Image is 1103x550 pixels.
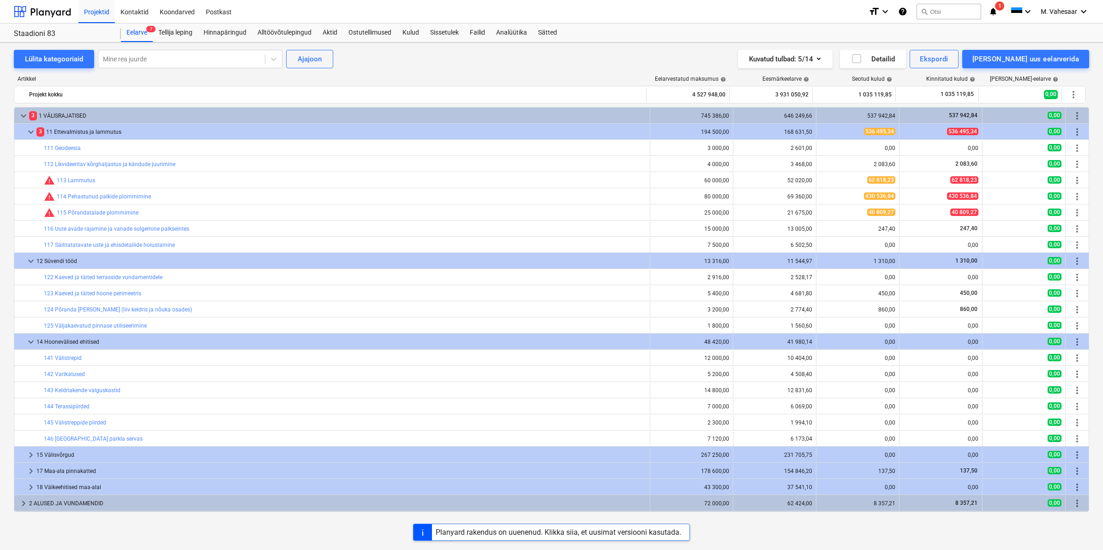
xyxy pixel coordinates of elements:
div: 247,40 [820,226,895,232]
span: 0,00 [1048,225,1061,232]
div: 21 675,00 [737,209,812,216]
div: 14 Hoonevälised ehitised [36,335,646,349]
a: 144 Terassipiirded [44,403,90,410]
span: 1 035 119,85 [940,90,975,98]
a: Alltöövõtulepingud [252,24,317,42]
button: [PERSON_NAME] uus eelarverida [962,50,1089,68]
div: 80 000,00 [654,193,729,200]
span: 0,00 [1048,160,1061,167]
span: 62 818,23 [867,176,895,184]
div: 69 360,00 [737,193,812,200]
div: 137,50 [820,468,895,474]
span: Rohkem tegevusi [1072,191,1083,202]
span: 0,00 [1048,467,1061,474]
span: Rohkem tegevusi [1072,239,1083,251]
span: 0,00 [1048,338,1061,345]
div: 12 831,60 [737,387,812,394]
span: 0,00 [1048,499,1061,507]
div: 0,00 [820,403,895,410]
button: Kuvatud tulbad:5/14 [738,50,833,68]
div: 745 386,00 [654,113,729,119]
div: Seotud kulud [852,76,892,82]
div: [PERSON_NAME] uus eelarverida [972,53,1079,65]
div: 0,00 [820,274,895,281]
span: help [1051,77,1058,82]
span: Seotud kulud ületavad prognoosi [44,191,55,202]
span: keyboard_arrow_down [25,256,36,267]
div: 1 560,60 [737,323,812,329]
div: 0,00 [903,145,978,151]
div: Kulud [397,24,425,42]
a: 117 Säilitatatavate uste ja ehisdetailide hoiustamine [44,242,175,248]
span: 0,00 [1048,241,1061,248]
div: 5 200,00 [654,371,729,377]
div: 0,00 [820,387,895,394]
div: 0,00 [903,371,978,377]
span: 0,00 [1048,144,1061,151]
div: 0,00 [903,419,978,426]
a: 145 Välistreppide piirded [44,419,106,426]
span: Rohkem tegevusi [1072,449,1083,460]
a: 114 Pehastunud palkide plommimine [57,193,151,200]
span: 0,00 [1048,483,1061,490]
span: Rohkem tegevusi [1072,159,1083,170]
div: 0,00 [903,436,978,442]
div: [PERSON_NAME]-eelarve [990,76,1058,82]
div: 860,00 [820,306,895,313]
div: 0,00 [820,436,895,442]
a: 124 Põranda [PERSON_NAME] (liiv keldris ja nõuka osades) [44,306,192,313]
div: 3 468,00 [737,161,812,167]
button: Ajajoon [286,50,333,68]
a: 111 Geodeesia [44,145,81,151]
div: 52 020,00 [737,177,812,184]
div: 60 000,00 [654,177,729,184]
span: Rohkem tegevusi [1072,288,1083,299]
div: 2 774,40 [737,306,812,313]
div: 48 420,00 [654,339,729,345]
span: 0,00 [1048,435,1061,442]
span: 40 809,27 [950,209,978,216]
div: 0,00 [820,419,895,426]
span: 0,00 [1048,402,1061,410]
div: 2 916,00 [654,274,729,281]
span: keyboard_arrow_down [25,126,36,137]
div: 43 300,00 [654,484,729,490]
span: 137,50 [959,467,978,474]
span: keyboard_arrow_right [25,466,36,477]
div: 646 249,66 [737,113,812,119]
span: 247,40 [959,225,978,232]
div: 8 357,21 [820,500,895,507]
span: keyboard_arrow_right [25,449,36,460]
a: 122 Kaeved ja täited terrasside vundamentidele [44,274,162,281]
div: 2 083,60 [820,161,895,167]
span: 0,00 [1048,112,1061,119]
span: 0,00 [1048,354,1061,361]
div: 2 528,17 [737,274,812,281]
div: Hinnapäringud [198,24,252,42]
div: Eesmärkeelarve [762,76,809,82]
a: 113 Lammutus [57,177,95,184]
div: 0,00 [820,484,895,490]
span: help [968,77,975,82]
div: Ajajoon [298,53,322,65]
div: 2 300,00 [654,419,729,426]
div: 1 994,10 [737,419,812,426]
div: Projekt kokku [29,87,642,102]
a: Sissetulek [425,24,464,42]
a: Aktid [317,24,343,42]
span: 3 [36,127,44,136]
div: Eelarvestatud maksumus [655,76,726,82]
span: 0,00 [1048,451,1061,458]
span: Rohkem tegevusi [1072,466,1083,477]
span: Rohkem tegevusi [1072,336,1083,347]
span: 40 809,27 [867,209,895,216]
div: 0,00 [820,355,895,361]
span: Rohkem tegevusi [1072,482,1083,493]
span: Rohkem tegevusi [1072,304,1083,315]
div: 7 500,00 [654,242,729,248]
div: 4 681,80 [737,290,812,297]
div: 154 846,20 [737,468,812,474]
div: 7 120,00 [654,436,729,442]
div: 11 544,97 [737,258,812,264]
span: 2 083,60 [954,161,978,167]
